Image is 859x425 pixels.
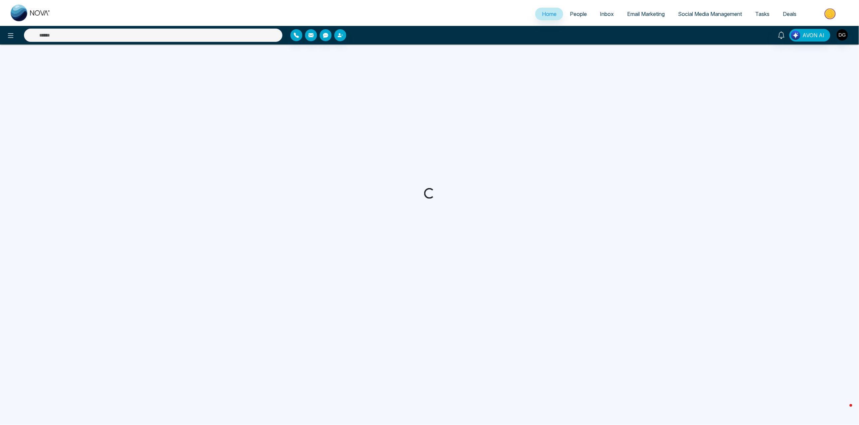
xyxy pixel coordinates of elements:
iframe: Intercom live chat [836,402,852,418]
img: User Avatar [837,29,848,41]
a: Tasks [749,8,776,20]
span: Deals [783,11,797,17]
a: People [563,8,594,20]
a: Home [535,8,563,20]
a: Email Marketing [621,8,672,20]
img: Lead Flow [791,31,800,40]
span: AVON AI [803,31,825,39]
span: Inbox [600,11,614,17]
button: AVON AI [789,29,830,42]
span: Email Marketing [627,11,665,17]
a: Inbox [594,8,621,20]
span: Home [542,11,557,17]
a: Social Media Management [672,8,749,20]
img: Nova CRM Logo [11,5,51,21]
img: Market-place.gif [807,6,855,21]
span: Tasks [756,11,770,17]
span: People [570,11,587,17]
span: Social Media Management [678,11,742,17]
a: Deals [776,8,803,20]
